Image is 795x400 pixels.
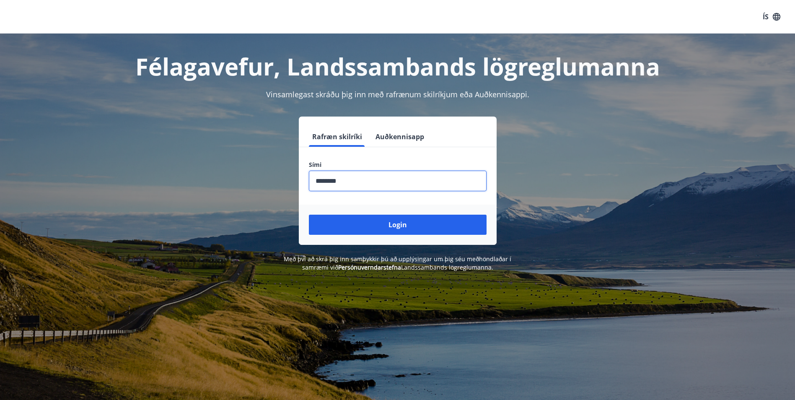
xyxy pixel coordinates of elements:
[372,127,427,147] button: Auðkennisapp
[338,263,401,271] a: Persónuverndarstefna
[266,89,529,99] span: Vinsamlegast skráðu þig inn með rafrænum skilríkjum eða Auðkennisappi.
[106,50,689,82] h1: Félagavefur, Landssambands lögreglumanna
[284,255,511,271] span: Með því að skrá þig inn samþykkir þú að upplýsingar um þig séu meðhöndlaðar í samræmi við Landssa...
[758,9,785,24] button: ÍS
[309,127,365,147] button: Rafræn skilríki
[309,215,487,235] button: Login
[309,161,487,169] label: Sími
